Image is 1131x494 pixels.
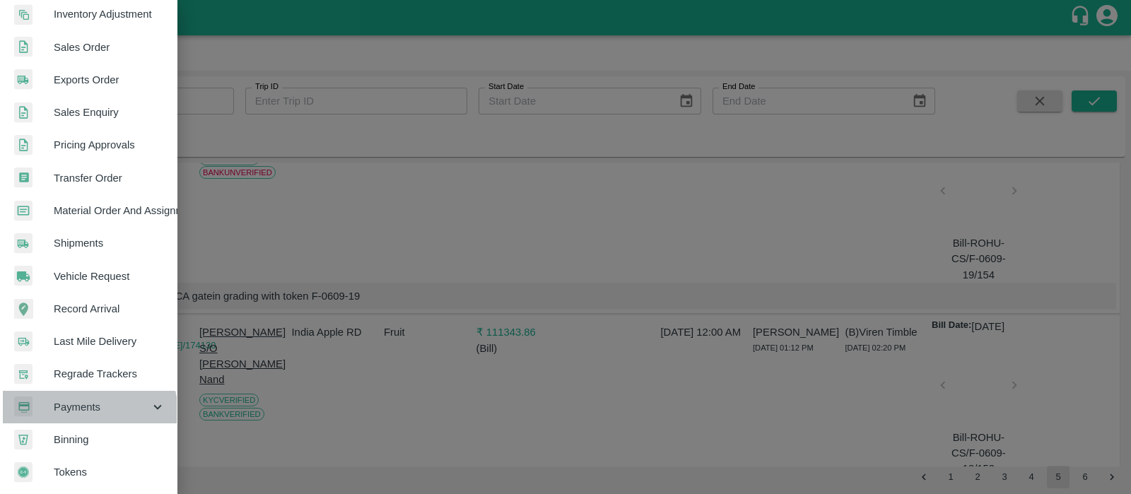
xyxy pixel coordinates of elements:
img: sales [14,102,33,123]
span: Vehicle Request [54,269,165,284]
span: Tokens [54,464,165,480]
img: inventory [14,4,33,25]
img: shipments [14,69,33,90]
img: vehicle [14,266,33,286]
span: Exports Order [54,72,165,88]
img: payment [14,396,33,417]
img: delivery [14,331,33,352]
img: whTracker [14,364,33,384]
img: shipments [14,233,33,254]
span: Material Order And Assignment [54,203,165,218]
span: Binning [54,432,165,447]
img: sales [14,37,33,57]
img: whTransfer [14,167,33,188]
img: centralMaterial [14,201,33,221]
span: Shipments [54,235,165,251]
span: Payments [54,399,150,415]
img: tokens [14,462,33,483]
img: recordArrival [14,299,33,319]
img: bin [14,430,33,449]
img: sales [14,135,33,155]
span: Regrade Trackers [54,366,165,382]
span: Record Arrival [54,301,165,317]
span: Pricing Approvals [54,137,165,153]
span: Sales Order [54,40,165,55]
span: Sales Enquiry [54,105,165,120]
span: Transfer Order [54,170,165,186]
span: Last Mile Delivery [54,334,165,349]
span: Inventory Adjustment [54,6,165,22]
